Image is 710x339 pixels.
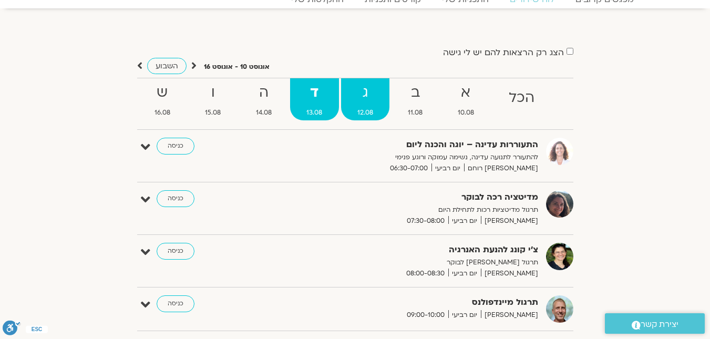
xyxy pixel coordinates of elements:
span: 11.08 [392,107,439,118]
a: כניסה [157,243,194,260]
strong: ד [290,81,339,105]
p: אוגוסט 10 - אוגוסט 16 [204,61,270,73]
a: ה14.08 [240,78,289,120]
strong: ב [392,81,439,105]
span: 09:00-10:00 [403,310,448,321]
a: כניסה [157,295,194,312]
a: ש16.08 [138,78,187,120]
strong: הכל [492,86,551,110]
a: א10.08 [441,78,491,120]
strong: תרגול מיינדפולנס [281,295,538,310]
span: [PERSON_NAME] [481,268,538,279]
span: [PERSON_NAME] [481,215,538,227]
strong: ו [189,81,238,105]
span: 13.08 [290,107,339,118]
p: להתעורר לתנועה עדינה, נשימה עמוקה ורוגע פנימי [281,152,538,163]
p: תרגול [PERSON_NAME] לבוקר [281,257,538,268]
a: ו15.08 [189,78,238,120]
a: ג12.08 [341,78,390,120]
a: הכל [492,78,551,120]
span: יום רביעי [431,163,464,174]
strong: ה [240,81,289,105]
strong: א [441,81,491,105]
strong: ג [341,81,390,105]
span: 08:00-08:30 [403,268,448,279]
span: 06:30-07:00 [386,163,431,174]
strong: צ'י קונג להנעת האנרגיה [281,243,538,257]
strong: מדיטציה רכה לבוקר [281,190,538,204]
span: 07:30-08:00 [403,215,448,227]
span: השבוע [156,61,178,71]
span: יום רביעי [448,310,481,321]
a: כניסה [157,190,194,207]
span: יצירת קשר [641,317,678,332]
span: 15.08 [189,107,238,118]
span: יום רביעי [448,268,481,279]
span: 16.08 [138,107,187,118]
p: תרגול מדיטציות רכות לתחילת היום [281,204,538,215]
strong: ש [138,81,187,105]
a: ד13.08 [290,78,339,120]
strong: התעוררות עדינה – יוגה והכנה ליום [281,138,538,152]
span: 10.08 [441,107,491,118]
span: 14.08 [240,107,289,118]
span: [PERSON_NAME] רוחם [464,163,538,174]
a: השבוע [147,58,187,74]
span: יום רביעי [448,215,481,227]
label: הצג רק הרצאות להם יש לי גישה [443,48,564,57]
a: ב11.08 [392,78,439,120]
span: 12.08 [341,107,390,118]
a: יצירת קשר [605,313,705,334]
span: [PERSON_NAME] [481,310,538,321]
a: כניסה [157,138,194,155]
